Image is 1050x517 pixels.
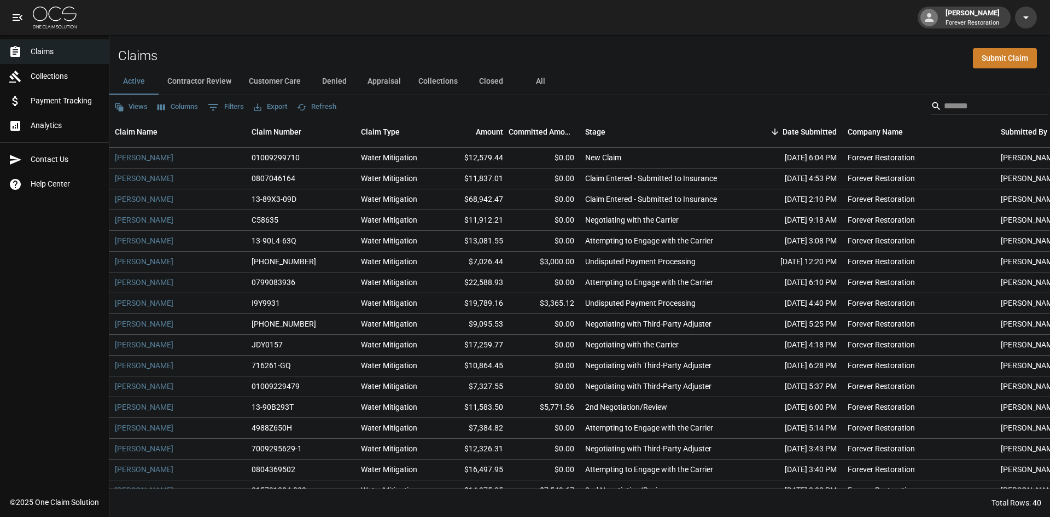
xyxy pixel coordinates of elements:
div: Water Mitigation [361,277,417,288]
div: Forever Restoration [848,194,915,205]
a: [PERSON_NAME] [115,339,173,350]
div: Forever Restoration [848,256,915,267]
div: Amount [476,117,503,147]
div: Forever Restoration [848,422,915,433]
button: Appraisal [359,68,410,95]
div: [DATE] 4:40 PM [744,293,842,314]
div: [DATE] 6:10 PM [744,272,842,293]
div: $0.00 [509,335,580,356]
a: [PERSON_NAME] [115,360,173,371]
div: 13-89X3-09D [252,194,296,205]
div: 0807046164 [252,173,295,184]
div: Claim Type [355,117,437,147]
div: $13,081.55 [437,231,509,252]
div: [DATE] 5:37 PM [744,376,842,397]
div: Committed Amount [509,117,574,147]
div: $0.00 [509,210,580,231]
a: [PERSON_NAME] [115,256,173,267]
div: $7,549.67 [509,480,580,501]
div: [DATE] 4:53 PM [744,169,842,189]
div: $12,579.44 [437,148,509,169]
div: Date Submitted [744,117,842,147]
div: $0.00 [509,169,580,189]
div: Amount [437,117,509,147]
div: Negotiating with Third-Party Adjuster [585,381,711,392]
div: 015731304-802 [252,485,306,496]
a: [PERSON_NAME] [115,318,173,329]
span: Claims [31,46,100,57]
div: $0.00 [509,148,580,169]
div: [DATE] 3:40 PM [744,460,842,480]
button: Views [112,98,150,115]
div: Forever Restoration [848,152,915,163]
span: Collections [31,71,100,82]
button: Active [109,68,159,95]
button: Closed [466,68,516,95]
div: [DATE] 3:03 PM [744,480,842,501]
button: Sort [767,124,783,140]
div: Stage [585,117,605,147]
div: $11,912.21 [437,210,509,231]
div: Negotiating with Third-Party Adjuster [585,318,711,329]
button: All [516,68,565,95]
a: [PERSON_NAME] [115,422,173,433]
div: Forever Restoration [848,277,915,288]
div: Claim Type [361,117,400,147]
div: © 2025 One Claim Solution [10,497,99,508]
a: [PERSON_NAME] [115,194,173,205]
div: 01009299710 [252,152,300,163]
a: [PERSON_NAME] [115,235,173,246]
div: $11,583.50 [437,397,509,418]
div: Attempting to Engage with the Carrier [585,277,713,288]
span: Help Center [31,178,100,190]
div: C58635 [252,214,278,225]
div: $7,327.55 [437,376,509,397]
div: Attempting to Engage with the Carrier [585,235,713,246]
button: Show filters [205,98,247,116]
div: Claim Entered - Submitted to Insurance [585,194,717,205]
div: Search [931,97,1048,117]
div: Water Mitigation [361,214,417,225]
div: Water Mitigation [361,422,417,433]
div: [DATE] 12:20 PM [744,252,842,272]
div: Claim Number [252,117,301,147]
div: 01009229479 [252,381,300,392]
a: [PERSON_NAME] [115,381,173,392]
div: New Claim [585,152,621,163]
div: Forever Restoration [848,360,915,371]
div: $0.00 [509,418,580,439]
div: Claim Name [115,117,157,147]
button: Denied [310,68,359,95]
div: $12,326.31 [437,439,509,460]
img: ocs-logo-white-transparent.png [33,7,77,28]
div: Undisputed Payment Processing [585,298,696,309]
div: Water Mitigation [361,339,417,350]
div: Forever Restoration [848,318,915,329]
div: Undisputed Payment Processing [585,256,696,267]
button: Collections [410,68,466,95]
div: $19,789.16 [437,293,509,314]
a: [PERSON_NAME] [115,298,173,309]
div: I9Y9931 [252,298,280,309]
div: 0799083936 [252,277,295,288]
div: Date Submitted [783,117,837,147]
a: [PERSON_NAME] [115,214,173,225]
div: Company Name [842,117,995,147]
div: Submitted By [1001,117,1047,147]
div: $22,588.93 [437,272,509,293]
div: $5,771.56 [509,397,580,418]
div: [DATE] 6:00 PM [744,397,842,418]
button: Customer Care [240,68,310,95]
button: open drawer [7,7,28,28]
button: Refresh [294,98,339,115]
div: Water Mitigation [361,381,417,392]
div: Water Mitigation [361,256,417,267]
a: Submit Claim [973,48,1037,68]
button: Export [251,98,290,115]
div: Forever Restoration [848,339,915,350]
div: Forever Restoration [848,443,915,454]
div: [DATE] 6:28 PM [744,356,842,376]
span: Analytics [31,120,100,131]
div: JDY0157 [252,339,283,350]
span: Payment Tracking [31,95,100,107]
